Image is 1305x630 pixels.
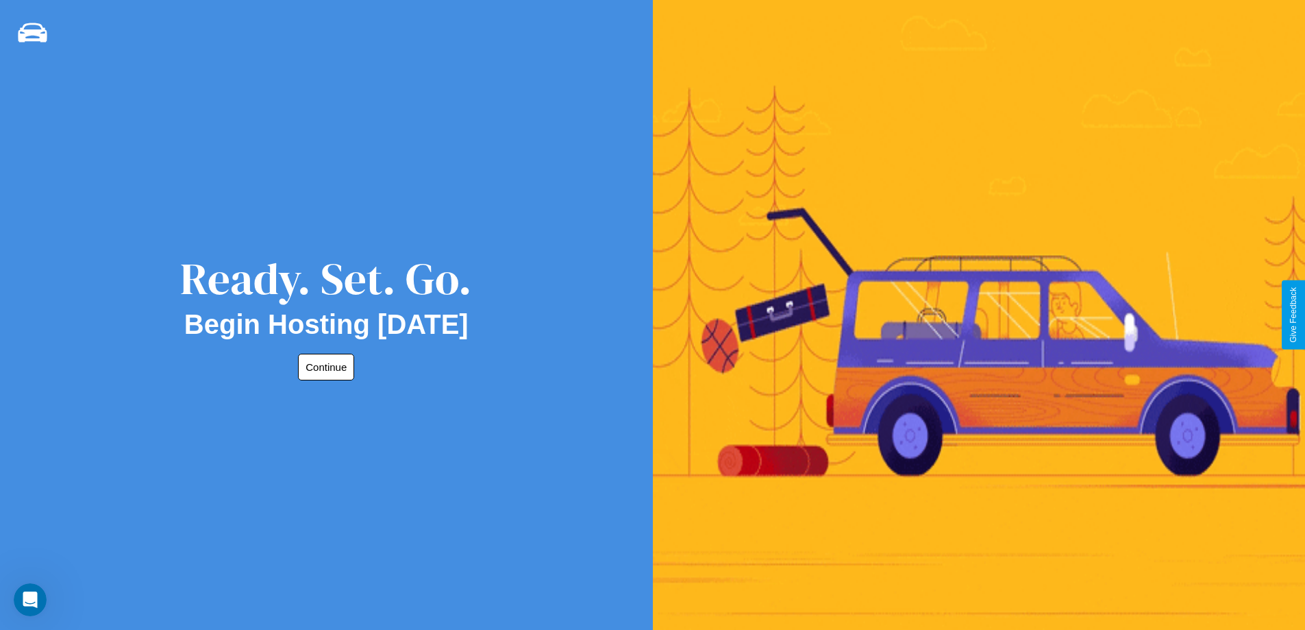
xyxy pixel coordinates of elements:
[184,309,469,340] h2: Begin Hosting [DATE]
[1289,287,1298,343] div: Give Feedback
[298,354,354,380] button: Continue
[14,583,47,616] iframe: Intercom live chat
[180,248,472,309] div: Ready. Set. Go.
